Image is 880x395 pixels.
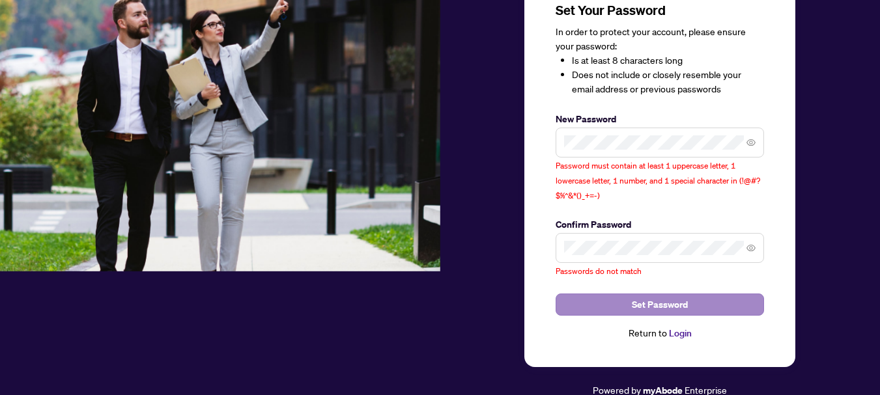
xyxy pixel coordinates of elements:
li: Does not include or closely resemble your email address or previous passwords [572,68,764,96]
span: Passwords do not match [556,266,642,276]
label: Confirm Password [556,217,764,232]
span: eye [746,138,756,147]
div: Return to [556,326,764,341]
h3: Set Your Password [556,1,764,20]
a: Login [669,327,692,339]
div: In order to protect your account, please ensure your password: [556,25,764,96]
span: eye [746,243,756,252]
label: New Password [556,112,764,126]
span: Password must contain at least 1 uppercase letter, 1 lowercase letter, 1 number, and 1 special ch... [556,161,760,200]
li: Is at least 8 characters long [572,53,764,68]
span: Set Password [632,294,688,315]
button: Set Password [556,293,764,316]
